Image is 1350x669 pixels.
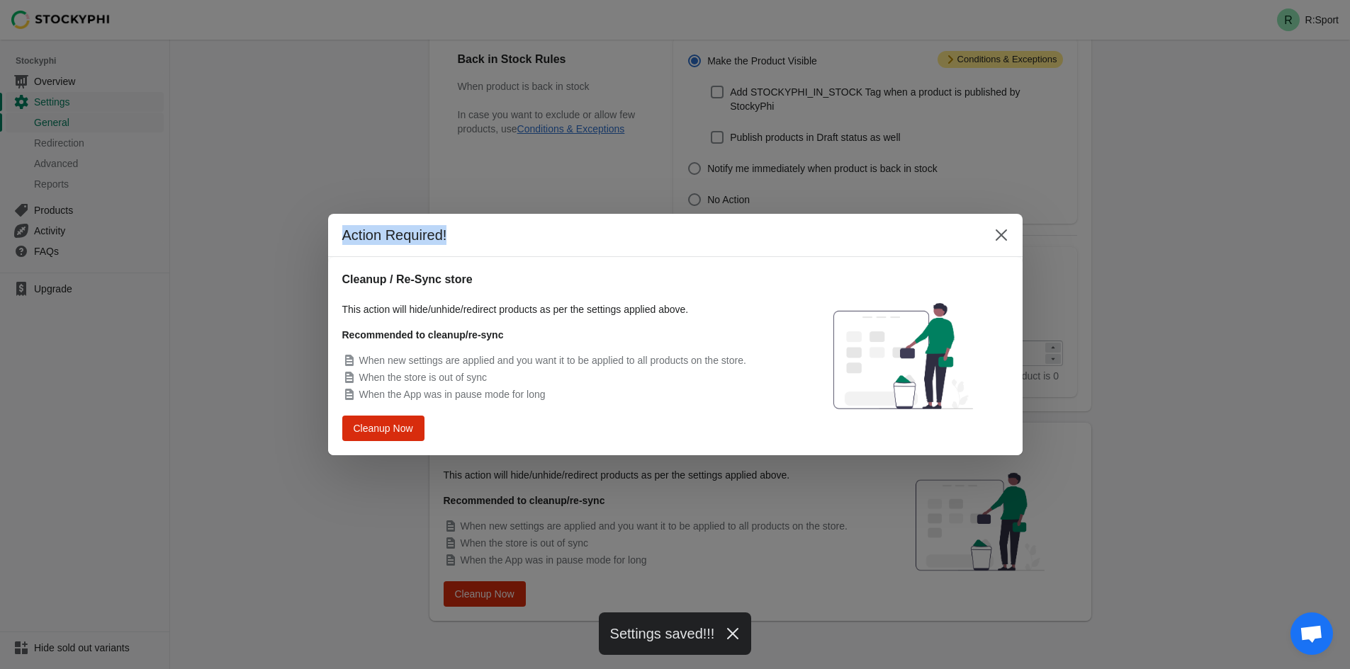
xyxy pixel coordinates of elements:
button: Close [989,222,1014,248]
h2: Cleanup / Re-Sync store [342,271,784,288]
div: Settings saved!!! [599,612,752,655]
span: Cleanup Now [356,423,411,434]
h2: Action Required! [342,225,974,245]
span: When the store is out of sync [359,372,488,383]
strong: Recommended to cleanup/re-sync [342,329,504,341]
p: This action will hide/unhide/redirect products as per the settings applied above. [342,302,784,316]
span: When new settings are applied and you want it to be applied to all products on the store. [359,355,746,366]
button: Cleanup Now [345,416,422,440]
div: Open chat [1290,612,1333,655]
span: When the App was in pause mode for long [359,389,546,400]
